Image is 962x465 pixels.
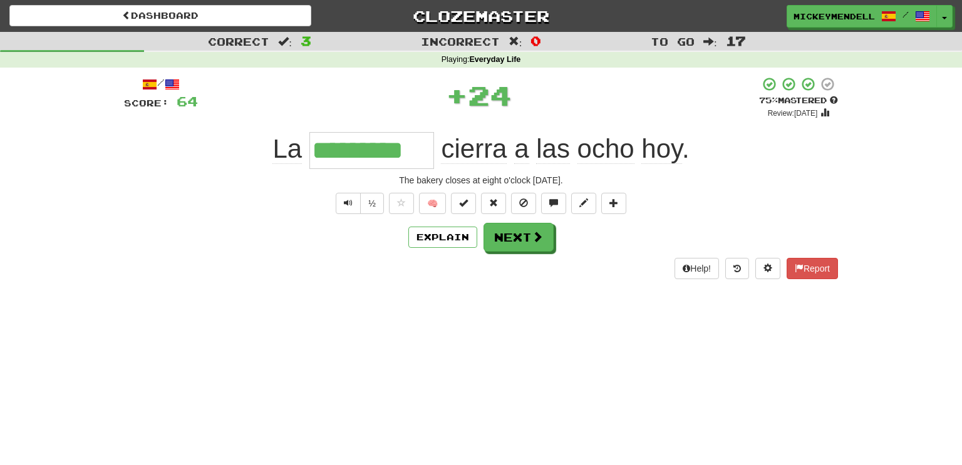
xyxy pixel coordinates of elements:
[787,258,838,279] button: Report
[536,134,570,164] span: las
[511,193,536,214] button: Ignore sentence (alt+i)
[509,36,522,47] span: :
[759,95,778,105] span: 75 %
[514,134,529,164] span: a
[208,35,269,48] span: Correct
[484,223,554,252] button: Next
[571,193,596,214] button: Edit sentence (alt+d)
[903,10,909,19] span: /
[725,258,749,279] button: Round history (alt+y)
[541,193,566,214] button: Discuss sentence (alt+u)
[481,193,506,214] button: Reset to 0% Mastered (alt+r)
[421,35,500,48] span: Incorrect
[408,227,477,248] button: Explain
[360,193,384,214] button: ½
[330,5,632,27] a: Clozemaster
[301,33,311,48] span: 3
[530,33,541,48] span: 0
[675,258,719,279] button: Help!
[9,5,311,26] a: Dashboard
[124,98,169,108] span: Score:
[651,35,695,48] span: To go
[434,134,690,164] span: .
[272,134,302,164] span: La
[278,36,292,47] span: :
[794,11,875,22] span: mickeymendell
[759,95,838,106] div: Mastered
[768,109,818,118] small: Review: [DATE]
[451,193,476,214] button: Set this sentence to 100% Mastered (alt+m)
[703,36,717,47] span: :
[389,193,414,214] button: Favorite sentence (alt+f)
[469,55,520,64] strong: Everyday Life
[333,193,384,214] div: Text-to-speech controls
[641,134,682,164] span: hoy
[419,193,446,214] button: 🧠
[336,193,361,214] button: Play sentence audio (ctl+space)
[577,134,634,164] span: ocho
[787,5,937,28] a: mickeymendell /
[601,193,626,214] button: Add to collection (alt+a)
[446,76,468,114] span: +
[124,174,838,187] div: The bakery closes at eight o'clock [DATE].
[726,33,746,48] span: 17
[124,76,198,92] div: /
[468,79,512,111] span: 24
[441,134,507,164] span: cierra
[177,93,198,109] span: 64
